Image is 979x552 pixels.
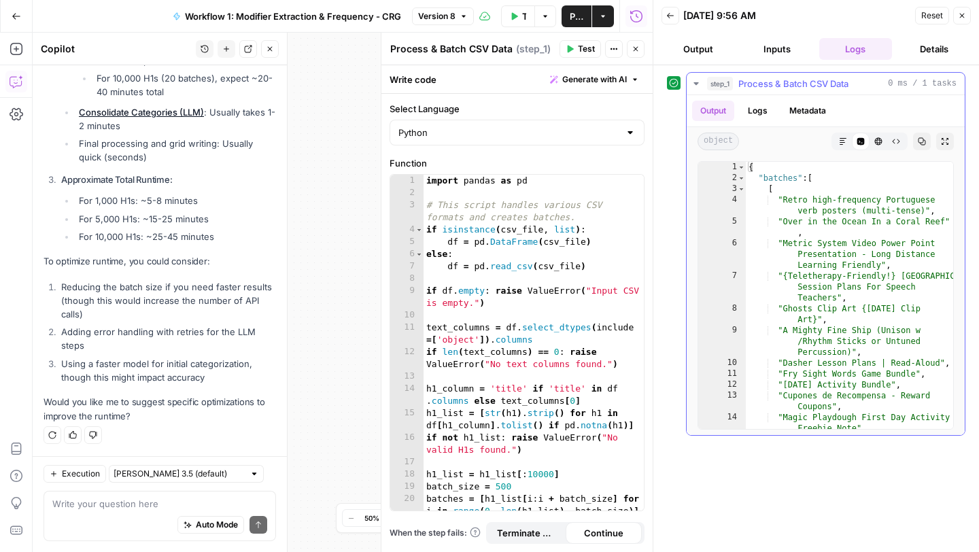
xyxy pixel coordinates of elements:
[390,260,424,273] div: 7
[740,38,814,60] button: Inputs
[390,248,424,260] div: 6
[390,236,424,248] div: 5
[390,527,481,539] a: When the step fails:
[390,481,424,493] div: 19
[390,322,424,346] div: 11
[58,325,276,352] li: Adding error handling with retries for the LLM steps
[418,10,456,22] span: Version 8
[698,238,746,271] div: 6
[93,71,276,99] li: For 10,000 H1s (20 batches), expect ~20-40 minutes total
[75,230,276,243] li: For 10,000 H1s: ~25-45 minutes
[75,105,276,133] li: : Usually takes 1-2 minutes
[698,271,746,303] div: 7
[489,522,566,544] button: Terminate Workflow
[44,254,276,269] p: To optimize runtime, you could consider:
[698,184,746,194] div: 3
[61,174,173,185] strong: Approximate Total Runtime:
[687,73,965,94] button: 0 ms / 1 tasks
[390,493,424,517] div: 20
[381,65,653,93] div: Write code
[698,162,746,173] div: 1
[562,5,591,27] button: Publish
[79,107,204,118] a: Consolidate Categories (LLM)
[390,346,424,370] div: 12
[390,273,424,285] div: 8
[707,77,733,90] span: step_1
[698,133,739,150] span: object
[398,126,619,139] input: Python
[692,101,734,121] button: Output
[698,194,746,216] div: 4
[781,101,834,121] button: Metadata
[44,395,276,424] p: Would you like me to suggest specific optimizations to improve the runtime?
[522,10,526,23] span: Test Workflow
[570,10,583,23] span: Publish
[390,468,424,481] div: 18
[497,526,557,540] span: Terminate Workflow
[390,370,424,383] div: 13
[75,194,276,207] li: For 1,000 H1s: ~5-8 minutes
[390,156,645,170] label: Function
[58,280,276,321] li: Reducing the batch size if you need faster results (though this would increase the number of API ...
[562,73,627,86] span: Generate with AI
[390,285,424,309] div: 9
[698,173,746,184] div: 2
[412,7,474,25] button: Version 8
[390,187,424,199] div: 2
[545,71,645,88] button: Generate with AI
[165,5,409,27] button: Workflow 1: Modifier Extraction & Frequency - CRG
[698,379,746,390] div: 12
[185,10,401,23] span: Workflow 1: Modifier Extraction & Frequency - CRG
[390,175,424,187] div: 1
[888,77,957,90] span: 0 ms / 1 tasks
[390,407,424,432] div: 15
[560,40,601,58] button: Test
[897,38,971,60] button: Details
[58,357,276,384] li: Using a faster model for initial categorization, though this might impact accuracy
[516,42,551,56] span: ( step_1 )
[390,42,513,56] textarea: Process & Batch CSV Data
[921,10,943,22] span: Reset
[578,43,595,55] span: Test
[75,212,276,226] li: For 5,000 H1s: ~15-25 minutes
[501,5,534,27] button: Test Workflow
[390,102,645,116] label: Select Language
[584,526,623,540] span: Continue
[390,456,424,468] div: 17
[390,383,424,407] div: 14
[698,303,746,325] div: 8
[738,162,745,173] span: Toggle code folding, rows 1 through 10045
[62,468,100,480] span: Execution
[740,101,776,121] button: Logs
[698,358,746,368] div: 10
[698,390,746,412] div: 13
[390,224,424,236] div: 4
[662,38,735,60] button: Output
[390,432,424,456] div: 16
[196,519,238,531] span: Auto Mode
[738,173,745,184] span: Toggle code folding, rows 2 through 10043
[698,412,746,434] div: 14
[41,42,192,56] div: Copilot
[415,248,423,260] span: Toggle code folding, rows 6 through 7
[390,199,424,224] div: 3
[177,516,244,534] button: Auto Mode
[114,467,244,481] input: Claude Sonnet 3.5 (default)
[738,77,848,90] span: Process & Batch CSV Data
[819,38,893,60] button: Logs
[698,368,746,379] div: 11
[390,309,424,322] div: 10
[44,465,106,483] button: Execution
[738,184,745,194] span: Toggle code folding, rows 3 through 504
[415,224,423,236] span: Toggle code folding, rows 4 through 5
[698,216,746,238] div: 5
[687,95,965,435] div: 0 ms / 1 tasks
[698,325,746,358] div: 9
[75,137,276,164] li: Final processing and grid writing: Usually quick (seconds)
[364,513,379,523] span: 50%
[915,7,949,24] button: Reset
